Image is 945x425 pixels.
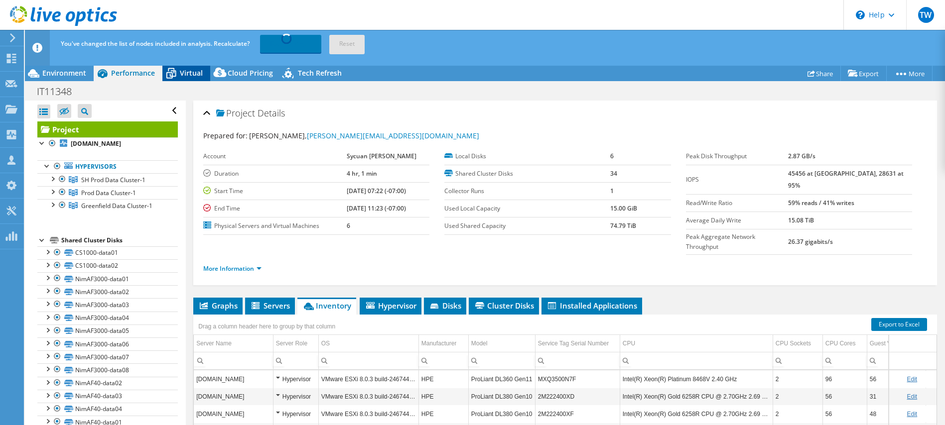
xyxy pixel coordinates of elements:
span: Hypervisor [365,301,416,311]
span: Details [258,107,285,119]
span: Servers [250,301,290,311]
div: Model [471,337,488,349]
div: CPU [623,337,635,349]
a: NimAF3000-data04 [37,312,178,324]
span: Environment [42,68,86,78]
td: CPU Cores Column [822,335,867,352]
label: Local Disks [444,151,610,161]
div: Hypervisor [276,373,316,385]
td: Column Server Name, Filter cell [194,352,273,369]
td: Column Server Name, Value prod-dc1-esx1.sycuan.com [194,388,273,405]
td: Column Service Tag Serial Number, Value MXQ3500N7F [535,370,620,388]
a: Share [800,66,841,81]
div: Shared Cluster Disks [61,234,178,246]
label: Used Local Capacity [444,204,610,213]
td: Column CPU, Value Intel(R) Xeon(R) Gold 6258R CPU @ 2.70GHz 2.69 GHz [620,405,773,423]
a: NimAF3000-data05 [37,324,178,337]
a: Edit [907,411,917,418]
label: Duration [203,169,347,179]
a: Export [840,66,887,81]
div: Hypervisor [276,408,316,420]
td: Column Server Role, Value Hypervisor [273,370,318,388]
b: 4 hr, 1 min [347,169,377,178]
td: Column Service Tag Serial Number, Filter cell [535,352,620,369]
label: Collector Runs [444,186,610,196]
b: 34 [610,169,617,178]
span: Performance [111,68,155,78]
label: Physical Servers and Virtual Machines [203,221,347,231]
a: NimAF3000-data08 [37,363,178,376]
label: Peak Disk Throughput [686,151,789,161]
td: Column CPU Sockets, Value 2 [773,388,822,405]
a: Edit [907,376,917,383]
b: Sycuan [PERSON_NAME] [347,152,416,160]
b: 59% reads / 41% writes [788,199,854,207]
h1: IT11348 [32,86,87,97]
div: CPU Sockets [776,337,811,349]
td: CPU Column [620,335,773,352]
td: Column Server Role, Value Hypervisor [273,405,318,423]
td: Column OS, Value VMware ESXi 8.0.3 build-24674464 [318,405,418,423]
td: Column Model, Value ProLiant DL380 Gen10 [468,405,535,423]
td: Column Guest VM Count, Value 56 [867,370,926,388]
b: 6 [610,152,614,160]
td: Column Model, Filter cell [468,352,535,369]
a: Prod Data Cluster-1 [37,186,178,199]
a: NimAF3000-data07 [37,350,178,363]
label: End Time [203,204,347,213]
td: Service Tag Serial Number Column [535,335,620,352]
label: Average Daily Write [686,215,789,225]
a: CS1000-data02 [37,259,178,272]
td: Column Server Role, Filter cell [273,352,318,369]
a: SH Prod Data Cluster-1 [37,173,178,186]
span: SH Prod Data Cluster-1 [81,176,145,184]
label: IOPS [686,175,789,185]
td: CPU Sockets Column [773,335,822,352]
b: [DATE] 07:22 (-07:00) [347,187,406,195]
td: Column CPU Cores, Filter cell [822,352,867,369]
td: Column OS, Value VMware ESXi 8.0.3 build-24674464 [318,370,418,388]
b: 45456 at [GEOGRAPHIC_DATA], 28631 at 95% [788,169,904,190]
a: NimAF3000-data01 [37,272,178,285]
b: [DOMAIN_NAME] [71,139,121,148]
span: Graphs [198,301,238,311]
td: Column CPU Cores, Value 56 [822,405,867,423]
a: NimAF40-data04 [37,403,178,416]
span: [PERSON_NAME], [249,131,479,140]
label: Used Shared Capacity [444,221,610,231]
a: NimAF40-data02 [37,377,178,390]
label: Read/Write Ratio [686,198,789,208]
a: [PERSON_NAME][EMAIL_ADDRESS][DOMAIN_NAME] [307,131,479,140]
td: Column CPU Sockets, Value 2 [773,405,822,423]
td: Column OS, Filter cell [318,352,418,369]
a: Recalculating... [260,35,321,53]
div: Server Name [196,337,232,349]
td: OS Column [318,335,418,352]
td: Column OS, Value VMware ESXi 8.0.3 build-24674464 [318,388,418,405]
a: More [886,66,933,81]
td: Column Manufacturer, Value HPE [418,405,468,423]
a: Export to Excel [871,318,927,331]
td: Manufacturer Column [418,335,468,352]
td: Column CPU Cores, Value 96 [822,370,867,388]
a: CS1000-data01 [37,246,178,259]
a: More Information [203,264,262,273]
td: Column Server Role, Value Hypervisor [273,388,318,405]
span: Cluster Disks [474,301,534,311]
b: 74.79 TiB [610,221,636,230]
td: Column Model, Value ProLiant DL360 Gen11 [468,370,535,388]
a: Hypervisors [37,160,178,173]
b: 15.08 TiB [788,216,814,224]
b: 2.87 GB/s [788,152,815,160]
div: Service Tag Serial Number [538,337,609,349]
td: Column Server Name, Value prod-dc1-esx4.sycuan.com [194,370,273,388]
label: Shared Cluster Disks [444,169,610,179]
td: Column Manufacturer, Value HPE [418,370,468,388]
div: Server Role [276,337,307,349]
td: Model Column [468,335,535,352]
div: Hypervisor [276,391,316,403]
td: Column Manufacturer, Value HPE [418,388,468,405]
span: Cloud Pricing [228,68,273,78]
td: Column CPU Cores, Value 56 [822,388,867,405]
label: Account [203,151,347,161]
